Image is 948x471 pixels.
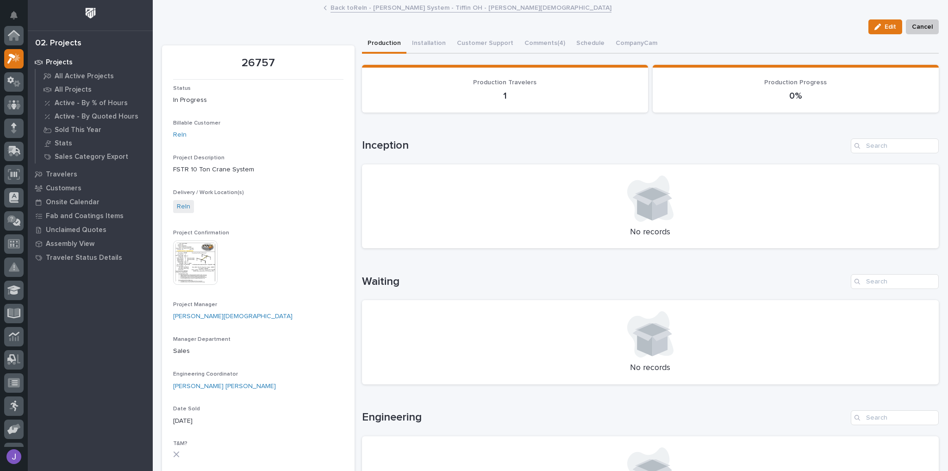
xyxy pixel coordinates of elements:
[912,21,933,32] span: Cancel
[362,139,848,152] h1: Inception
[362,34,406,54] button: Production
[46,184,81,193] p: Customers
[28,55,153,69] a: Projects
[868,19,902,34] button: Edit
[28,181,153,195] a: Customers
[36,83,153,96] a: All Projects
[177,202,190,212] a: Reln
[451,34,519,54] button: Customer Support
[4,6,24,25] button: Notifications
[173,302,217,308] span: Project Manager
[851,274,939,289] input: Search
[519,34,571,54] button: Comments (4)
[28,223,153,237] a: Unclaimed Quotes
[28,195,153,209] a: Onsite Calendar
[55,86,92,94] p: All Projects
[46,170,77,179] p: Travelers
[46,212,124,220] p: Fab and Coatings Items
[173,382,276,391] a: [PERSON_NAME] [PERSON_NAME]
[362,411,848,424] h1: Engineering
[55,113,138,121] p: Active - By Quoted Hours
[36,123,153,136] a: Sold This Year
[46,240,94,248] p: Assembly View
[12,11,24,26] div: Notifications
[36,137,153,150] a: Stats
[851,410,939,425] input: Search
[571,34,610,54] button: Schedule
[373,363,928,373] p: No records
[173,120,220,126] span: Billable Customer
[173,406,200,412] span: Date Sold
[173,346,343,356] p: Sales
[173,165,343,175] p: FSTR 10 Ton Crane System
[4,447,24,466] button: users-avatar
[173,190,244,195] span: Delivery / Work Location(s)
[406,34,451,54] button: Installation
[331,2,611,13] a: Back toReln - [PERSON_NAME] System - Tiffin OH - [PERSON_NAME][DEMOGRAPHIC_DATA]
[173,155,225,161] span: Project Description
[173,337,231,342] span: Manager Department
[82,5,99,22] img: Workspace Logo
[28,209,153,223] a: Fab and Coatings Items
[373,90,637,101] p: 1
[885,23,896,31] span: Edit
[36,69,153,82] a: All Active Projects
[46,198,100,207] p: Onsite Calendar
[610,34,663,54] button: CompanyCam
[173,86,191,91] span: Status
[55,126,101,134] p: Sold This Year
[173,371,238,377] span: Engineering Coordinator
[851,138,939,153] input: Search
[906,19,939,34] button: Cancel
[46,226,106,234] p: Unclaimed Quotes
[46,254,122,262] p: Traveler Status Details
[362,275,848,289] h1: Waiting
[173,416,343,426] p: [DATE]
[173,312,293,321] a: [PERSON_NAME][DEMOGRAPHIC_DATA]
[28,167,153,181] a: Travelers
[46,58,73,67] p: Projects
[36,96,153,109] a: Active - By % of Hours
[373,227,928,238] p: No records
[173,230,229,236] span: Project Confirmation
[55,99,128,107] p: Active - By % of Hours
[28,251,153,264] a: Traveler Status Details
[173,57,343,70] p: 26757
[55,153,128,161] p: Sales Category Export
[173,95,343,105] p: In Progress
[28,237,153,251] a: Assembly View
[173,441,187,446] span: T&M?
[35,38,81,49] div: 02. Projects
[664,90,928,101] p: 0%
[36,150,153,163] a: Sales Category Export
[764,79,827,86] span: Production Progress
[173,130,187,140] a: Reln
[473,79,536,86] span: Production Travelers
[55,139,72,148] p: Stats
[55,72,114,81] p: All Active Projects
[36,110,153,123] a: Active - By Quoted Hours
